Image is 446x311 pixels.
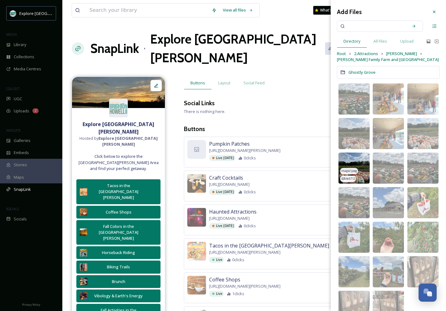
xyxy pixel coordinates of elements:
[83,121,154,135] strong: Explore [GEOGRAPHIC_DATA][PERSON_NAME]
[14,150,29,156] span: Embeds
[14,42,26,48] span: Library
[373,222,404,253] img: 4d560ec5-4251-4719-8e56-0d34b1260d00.jpg
[72,77,165,108] img: %2540trevapeach%25203.png
[338,118,370,149] img: 8a57455b-66ee-435b-9559-16f32b4b6851.jpg
[14,96,22,102] span: UGC
[244,189,256,195] span: 0 clicks
[98,135,158,147] strong: Explore [GEOGRAPHIC_DATA][PERSON_NAME]
[14,54,34,60] span: Collections
[337,51,346,57] span: Root
[150,30,325,67] h1: Explore [GEOGRAPHIC_DATA][PERSON_NAME]
[343,38,360,44] span: Directory
[407,222,439,253] img: d49ec71e-a01f-4e1f-a71f-74a57e8ba66c.jpg
[6,128,21,133] span: WIDGETS
[218,80,230,86] span: Layout
[80,249,87,257] img: bc00d4ef-b3d3-44f9-86f1-557d12eb57d0.jpg
[184,125,437,134] h3: Buttons
[90,39,139,58] a: SnapLink
[76,206,161,219] button: Coffee Shops
[337,57,439,63] span: [PERSON_NAME] Family Farm and [GEOGRAPHIC_DATA]
[325,42,355,54] button: Analytics
[14,108,29,114] span: Uploads
[243,80,265,86] span: Social Feed
[187,174,206,193] img: 09d5af2d-77d8-495d-ad4b-c03d8124fe03.jpg
[373,38,387,44] span: All Files
[76,261,161,273] button: Biking Trails
[90,183,146,201] div: Tacos in the [GEOGRAPHIC_DATA][PERSON_NAME]
[209,283,281,289] span: [URL][DOMAIN_NAME][PERSON_NAME]
[209,208,257,215] span: Haunted Attractions
[80,229,87,236] img: 43569894-00ba-4b87-a734-42d626b0adcc.jpg
[22,303,40,307] span: Privacy Policy
[80,188,87,196] img: 69722c47-1ad3-4d23-8da8-f8965570ac77.jpg
[187,208,206,227] img: 7fba7203-66d3-413a-89a9-b03b392e0ab7.jpg
[75,153,162,172] span: Click below to explore the [GEOGRAPHIC_DATA][PERSON_NAME] Area and find your perfect getaway.
[10,10,16,16] img: 67e7af72-b6c8-455a-acf8-98e6fe1b68aa.avif
[220,4,256,16] a: View all files
[76,179,161,204] button: Tacos in the [GEOGRAPHIC_DATA][PERSON_NAME]
[14,66,41,72] span: Media Centres
[313,6,344,15] div: What's New
[90,279,146,285] div: Brunch
[232,291,244,297] span: 1 clicks
[209,148,281,153] span: [URL][DOMAIN_NAME][PERSON_NAME]
[187,242,206,261] img: 69722c47-1ad3-4d23-8da8-f8965570ac77.jpg
[90,250,146,256] div: Horseback Riding
[209,276,240,283] span: Coffee Shops
[348,69,376,75] span: Ghostly Grove
[338,256,370,287] img: d416d5e4-1966-494f-838e-813d78e9639f.jpg
[14,186,31,192] span: SnapLink
[76,275,161,288] button: Brunch
[373,83,404,115] img: 82d990db-95d9-49ef-a6ee-7167989d897f.jpg
[209,155,235,161] div: Live [DATE]
[19,10,105,16] span: Explore [GEOGRAPHIC_DATA][PERSON_NAME]
[90,224,146,242] div: Fall Colors in the [GEOGRAPHIC_DATA][PERSON_NAME]
[244,223,256,229] span: 0 clicks
[14,162,27,168] span: Stories
[80,263,87,271] img: 27e1d2ed-eaa8-4c7b-bbbf-4225d490b4c0.jpg
[90,209,146,215] div: Coffee Shops
[32,108,39,113] div: 2
[90,264,146,270] div: Biking Trails
[6,206,19,211] span: SOCIALS
[184,99,215,108] h3: Social Links
[187,276,206,295] img: d7e71e25-4b07-4551-98e8-a7623558a068.jpg
[14,174,24,180] span: Maps
[373,256,404,287] img: 82b7ecf2-1aea-49ff-a59e-176ef0744d68.jpg
[341,169,357,173] span: image/jpeg
[209,242,329,249] span: Tacos in the [GEOGRAPHIC_DATA][PERSON_NAME]
[407,118,439,149] img: 2d95dc10-7f6e-4b0c-a7ca-ddbbe222be91.jpg
[209,291,224,297] div: Live
[14,138,31,144] span: Galleries
[80,278,87,285] img: 6b094d29-d8a6-4294-ad84-b34487c0edb8.jpg
[76,290,161,302] button: Vibology & Earth's Energy
[341,177,355,181] span: 4284 x 5712
[6,86,20,91] span: COLLECT
[325,42,358,54] a: Analytics
[244,155,256,161] span: 0 clicks
[209,223,235,229] div: Live [DATE]
[407,256,439,287] img: 32d5ac46-74a5-49ff-b19c-d1c7bebb9071.jpg
[209,257,224,263] div: Live
[209,140,250,148] span: Pumpkin Patches
[354,51,378,57] span: 2.Attractions
[22,300,40,308] a: Privacy Policy
[14,216,27,222] span: Socials
[80,292,87,299] img: bbb2110c-d21a-4bfe-8777-50b8db5ac43b.jpg
[373,153,404,184] img: 5a64d377-6adb-4f37-afed-557cc0885ec3.jpg
[75,135,162,147] span: Hosted by
[184,109,225,114] span: There is nothing here.
[232,257,244,263] span: 0 clicks
[400,38,414,44] span: Upload
[209,215,250,221] span: [URL][DOMAIN_NAME]
[337,7,362,16] h3: Add Files
[209,181,250,187] span: [URL][DOMAIN_NAME]
[338,83,370,115] img: 46f95bef-3a95-482a-b83d-0b1c23674ad3.jpg
[190,80,205,86] span: Buttons
[80,208,87,216] img: d7e71e25-4b07-4551-98e8-a7623558a068.jpg
[76,246,161,259] button: Horseback Riding
[407,153,439,184] img: 6b1abfee-5315-40db-9c12-defc36a08950.jpg
[209,189,235,195] div: Live [DATE]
